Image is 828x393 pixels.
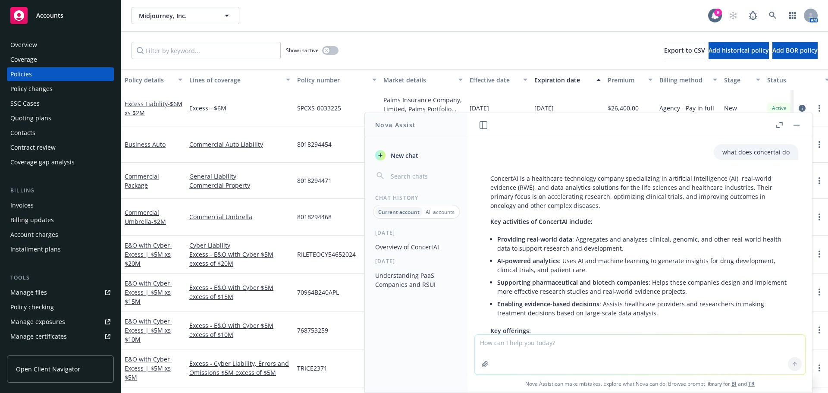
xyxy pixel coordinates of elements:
span: - Excess | $5M xs $15M [125,279,172,305]
li: : Uses AI and machine learning to generate insights for drug development, clinical trials, and pa... [497,255,790,276]
div: Installment plans [10,242,61,256]
a: Switch app [784,7,801,24]
a: more [814,103,825,113]
div: [DATE] [365,229,468,236]
a: Account charges [7,228,114,242]
span: Show inactive [286,47,319,54]
span: - Excess | $5M xs $5M [125,355,172,381]
a: Manage claims [7,344,114,358]
a: Commercial Auto Liability [189,140,290,149]
a: Policies [7,67,114,81]
div: SSC Cases [10,97,40,110]
li: : Helps these companies design and implement more effective research studies and real-world evide... [497,276,790,298]
li: : Assists healthcare providers and researchers in making treatment decisions based on large-scale... [497,298,790,319]
a: more [814,363,825,373]
div: Overview [10,38,37,52]
button: Expiration date [531,69,604,90]
span: Key offerings: [490,327,531,335]
button: Add BOR policy [772,42,818,59]
a: more [814,249,825,259]
div: Quoting plans [10,111,51,125]
a: SSC Cases [7,97,114,110]
h1: Nova Assist [375,120,416,129]
a: Excess - E&O with Cyber $5M excess of $20M [189,250,290,268]
div: Policies [10,67,32,81]
div: Palms Insurance Company, Limited, Palms Portfolio Holdings, LLC, CRC Group [383,95,463,113]
span: Midjourney, Inc. [139,11,213,20]
span: 8018294454 [297,140,332,149]
div: Policy checking [10,300,54,314]
div: Manage files [10,286,47,299]
a: E&O with Cyber [125,241,172,267]
a: Business Auto [125,140,166,148]
a: Search [764,7,781,24]
span: New [724,104,737,113]
span: - $6M xs $2M [125,100,182,117]
span: Enabling evidence-based decisions [497,300,599,308]
span: Accounts [36,12,63,19]
span: 768753259 [297,326,328,335]
a: more [814,212,825,222]
div: Invoices [10,198,34,212]
span: 70964B240APL [297,288,339,297]
span: 8018294468 [297,212,332,221]
div: Policy details [125,75,173,85]
a: General Liability [189,172,290,181]
a: Start snowing [724,7,742,24]
div: Lines of coverage [189,75,281,85]
button: Add historical policy [709,42,769,59]
a: Excess - $6M [189,104,290,113]
span: SPCXS-0033225 [297,104,341,113]
span: RILETEOCY54652024 [297,250,356,259]
a: Cyber Liability [189,241,290,250]
button: Policy number [294,69,380,90]
span: Open Client Navigator [16,365,80,374]
button: Premium [604,69,656,90]
a: Commercial Umbrella [189,212,290,221]
button: Understanding PaaS Companies and RSUI [372,268,461,292]
button: Stage [721,69,764,90]
span: New chat [389,151,418,160]
p: ConcertAI is a healthcare technology company specializing in artificial intelligence (AI), real-w... [490,174,790,210]
a: Excess - Cyber Liability, Errors and Omissions $5M excess of $5M [189,359,290,377]
a: Policy checking [7,300,114,314]
span: - Excess | $5M xs $20M [125,241,172,267]
span: 8018294471 [297,176,332,185]
a: Excess Liability [125,100,182,117]
span: Export to CSV [664,46,705,54]
span: Providing real-world data [497,235,572,243]
a: Report a Bug [744,7,762,24]
div: Manage certificates [10,330,67,343]
div: Policy number [297,75,367,85]
div: Manage claims [10,344,54,358]
button: New chat [372,148,461,163]
span: Active [771,104,788,112]
a: Manage exposures [7,315,114,329]
li: : Aggregates and analyzes clinical, genomic, and other real-world health data to support research... [497,233,790,255]
button: Billing method [656,69,721,90]
div: Premium [608,75,643,85]
a: TR [748,380,755,387]
a: Commercial Package [125,172,159,189]
span: - $2M [151,217,166,226]
a: Installment plans [7,242,114,256]
a: more [814,176,825,186]
a: E&O with Cyber [125,355,172,381]
div: Market details [383,75,453,85]
a: Coverage [7,53,114,66]
div: Effective date [470,75,518,85]
span: Add historical policy [709,46,769,54]
a: Contract review [7,141,114,154]
span: Add BOR policy [772,46,818,54]
a: circleInformation [797,103,807,113]
span: Nova Assist can make mistakes. Explore what Nova can do: Browse prompt library for and [471,375,809,393]
a: Policy changes [7,82,114,96]
span: AI-powered analytics [497,257,559,265]
div: Contract review [10,141,56,154]
a: Excess - E&O with Cyber $5M excess of $10M [189,321,290,339]
a: E&O with Cyber [125,279,172,305]
p: Current account [378,208,420,216]
input: Filter by keyword... [132,42,281,59]
div: 8 [714,9,722,16]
